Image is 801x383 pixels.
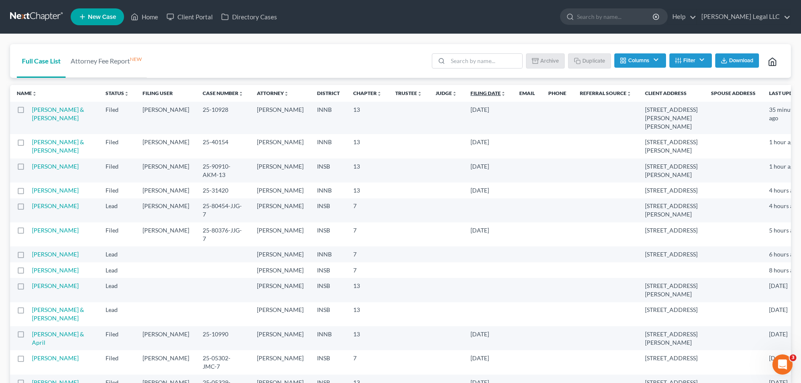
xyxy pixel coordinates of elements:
td: [STREET_ADDRESS] [638,222,704,246]
td: INSB [310,302,346,326]
iframe: Intercom live chat [772,354,793,375]
a: [PERSON_NAME] [32,267,79,274]
td: 13 [346,302,389,326]
input: Search by name... [577,9,654,24]
a: Filing Dateunfold_more [471,90,506,96]
td: [STREET_ADDRESS][PERSON_NAME] [638,278,704,302]
td: [DATE] [464,222,513,246]
td: [PERSON_NAME] [250,222,310,246]
th: Filing User [136,85,196,102]
td: INNB [310,102,346,134]
td: [DATE] [464,158,513,182]
td: [STREET_ADDRESS][PERSON_NAME] [638,326,704,350]
th: District [310,85,346,102]
a: [PERSON_NAME] [32,202,79,209]
td: Filed [99,182,136,198]
td: [PERSON_NAME] [250,302,310,326]
i: unfold_more [284,91,289,96]
td: INSB [310,158,346,182]
a: [PERSON_NAME] Legal LLC [697,9,790,24]
td: [PERSON_NAME] [136,158,196,182]
i: unfold_more [627,91,632,96]
td: Lead [99,302,136,326]
td: [STREET_ADDRESS] [638,302,704,326]
td: 25-10928 [196,102,250,134]
a: Trusteeunfold_more [395,90,422,96]
td: Filed [99,102,136,134]
td: 7 [346,198,389,222]
i: unfold_more [452,91,457,96]
td: 13 [346,326,389,350]
a: Attorneyunfold_more [257,90,289,96]
td: [PERSON_NAME] [136,198,196,222]
td: 25-80454-JJG-7 [196,198,250,222]
td: [PERSON_NAME] [136,222,196,246]
td: Filed [99,222,136,246]
td: [STREET_ADDRESS][PERSON_NAME] [638,134,704,158]
a: [PERSON_NAME] [32,282,79,289]
td: [STREET_ADDRESS][PERSON_NAME] [638,198,704,222]
td: [STREET_ADDRESS][PERSON_NAME][PERSON_NAME] [638,102,704,134]
td: [PERSON_NAME] [250,246,310,262]
input: Search by name... [448,54,522,68]
a: Attorney Fee ReportNEW [66,44,147,78]
td: [DATE] [464,102,513,134]
td: [DATE] [464,350,513,374]
a: [PERSON_NAME] [32,227,79,234]
i: unfold_more [32,91,37,96]
td: INSB [310,198,346,222]
th: Phone [542,85,573,102]
span: Download [729,57,753,64]
a: Client Portal [162,9,217,24]
td: [PERSON_NAME] [136,102,196,134]
td: INNB [310,182,346,198]
td: 13 [346,278,389,302]
a: [PERSON_NAME] & [PERSON_NAME] [32,306,84,322]
a: [PERSON_NAME] & [PERSON_NAME] [32,138,84,154]
td: Lead [99,198,136,222]
td: [PERSON_NAME] [250,182,310,198]
td: [DATE] [464,134,513,158]
a: Nameunfold_more [17,90,37,96]
td: [PERSON_NAME] [136,134,196,158]
a: Directory Cases [217,9,281,24]
i: unfold_more [377,91,382,96]
a: [PERSON_NAME] [32,354,79,362]
td: 25-80376-JJG-7 [196,222,250,246]
td: INSB [310,278,346,302]
td: [PERSON_NAME] [250,134,310,158]
a: [PERSON_NAME] & April [32,330,84,346]
td: Lead [99,246,136,262]
td: [PERSON_NAME] [250,278,310,302]
a: Referral Sourceunfold_more [580,90,632,96]
td: 25-40154 [196,134,250,158]
sup: NEW [130,56,142,62]
button: Columns [614,53,666,68]
td: INSB [310,262,346,278]
td: [STREET_ADDRESS] [638,246,704,262]
button: Download [715,53,759,68]
td: Lead [99,278,136,302]
a: Chapterunfold_more [353,90,382,96]
td: [PERSON_NAME] [250,102,310,134]
a: [PERSON_NAME] [32,251,79,258]
td: [PERSON_NAME] [136,326,196,350]
a: Judgeunfold_more [436,90,457,96]
a: Help [668,9,696,24]
td: INNB [310,246,346,262]
td: [STREET_ADDRESS][PERSON_NAME] [638,158,704,182]
td: [DATE] [464,182,513,198]
td: 7 [346,222,389,246]
a: [PERSON_NAME] [32,163,79,170]
td: [DATE] [464,326,513,350]
td: [PERSON_NAME] [250,326,310,350]
td: Filed [99,134,136,158]
td: 13 [346,158,389,182]
td: INNB [310,134,346,158]
td: [PERSON_NAME] [250,262,310,278]
td: INNB [310,326,346,350]
i: unfold_more [124,91,129,96]
td: INSB [310,222,346,246]
button: Filter [669,53,712,68]
td: [PERSON_NAME] [250,198,310,222]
